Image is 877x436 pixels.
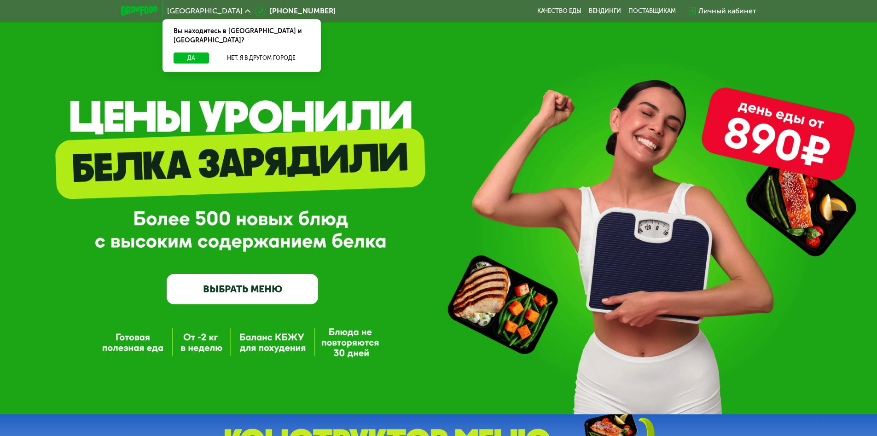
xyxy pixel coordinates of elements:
a: [PHONE_NUMBER] [255,6,336,17]
a: ВЫБРАТЬ МЕНЮ [167,274,318,304]
div: Личный кабинет [698,6,756,17]
a: Качество еды [537,7,581,15]
span: [GEOGRAPHIC_DATA] [167,7,243,15]
a: Вендинги [589,7,621,15]
div: поставщикам [628,7,676,15]
button: Да [174,52,209,64]
div: Вы находитесь в [GEOGRAPHIC_DATA] и [GEOGRAPHIC_DATA]? [163,19,321,52]
button: Нет, я в другом городе [213,52,310,64]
